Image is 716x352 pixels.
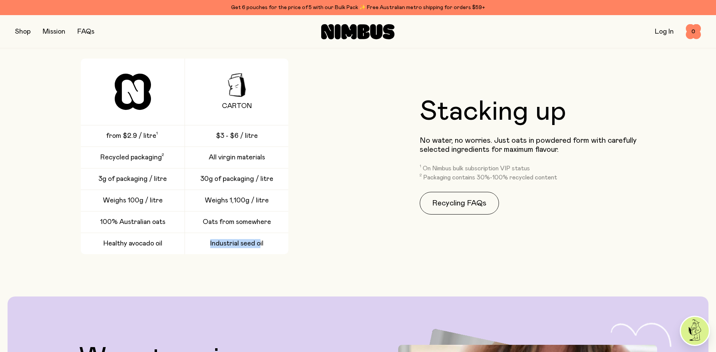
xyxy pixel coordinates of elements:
span: Weighs 1,100g / litre [205,196,269,205]
span: from $2.9 / litre [106,131,156,140]
span: Recycled packaging [100,153,162,162]
a: Mission [43,28,65,35]
span: Carton [222,102,252,111]
span: Oats from somewhere [203,218,271,227]
p: No water, no worries. Just oats in powdered form with carefully selected ingredients for maximum ... [420,136,637,154]
span: $3 - $6 / litre [216,131,258,140]
button: 0 [686,24,701,39]
a: Log In [655,28,674,35]
span: 3g of packaging / litre [99,174,167,184]
span: Healthy avocado oil [103,239,162,248]
h2: Stacking up [420,98,566,125]
a: FAQs [77,28,94,35]
p: Packaging contains 30%-100% recycled content [423,174,557,181]
span: 100% Australian oats [100,218,165,227]
a: Recycling FAQs [420,192,499,215]
p: On Nimbus bulk subscription VIP status [423,165,530,172]
span: All virgin materials [209,153,265,162]
img: agent [681,317,709,345]
span: 30g of packaging / litre [200,174,273,184]
div: Get 6 pouches for the price of 5 with our Bulk Pack ✨ Free Australian metro shipping for orders $59+ [15,3,701,12]
span: Weighs 100g / litre [103,196,163,205]
span: Industrial seed oil [210,239,263,248]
